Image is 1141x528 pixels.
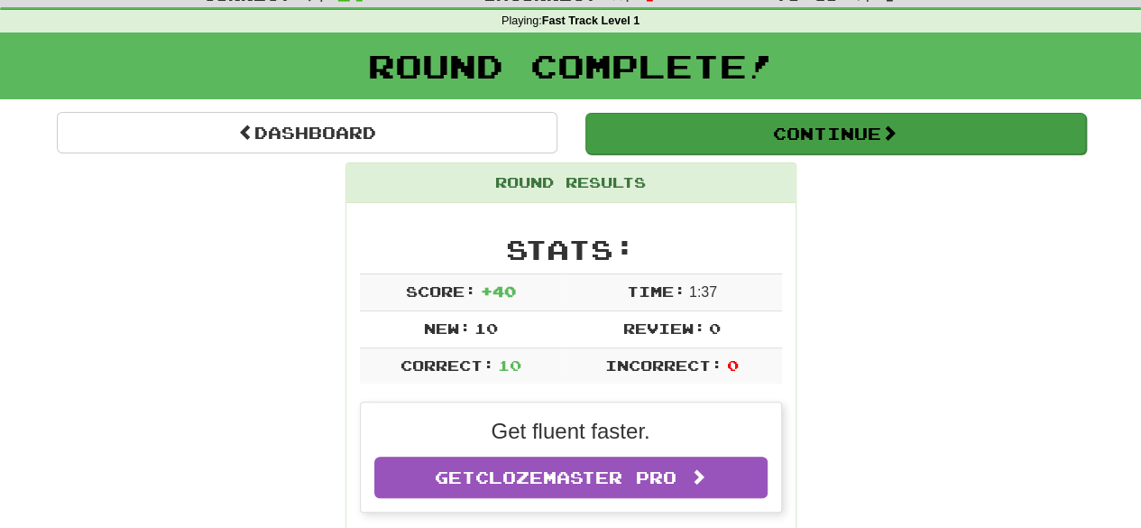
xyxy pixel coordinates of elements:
[423,320,470,337] span: New:
[360,235,782,264] h2: Stats:
[406,283,476,300] span: Score:
[400,357,493,374] span: Correct:
[498,357,521,374] span: 10
[626,283,685,300] span: Time:
[475,468,676,487] span: Clozemaster Pro
[474,320,498,337] span: 10
[374,416,768,447] p: Get fluent faster.
[605,357,722,374] span: Incorrect:
[374,457,768,498] a: GetClozemaster Pro
[346,163,796,203] div: Round Results
[726,357,738,374] span: 0
[689,284,717,300] span: 1 : 37
[709,320,721,337] span: 0
[622,320,704,337] span: Review:
[542,14,640,27] strong: Fast Track Level 1
[480,283,515,300] span: + 40
[6,48,1135,84] h1: Round Complete!
[57,112,557,153] a: Dashboard
[585,113,1086,154] button: Continue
